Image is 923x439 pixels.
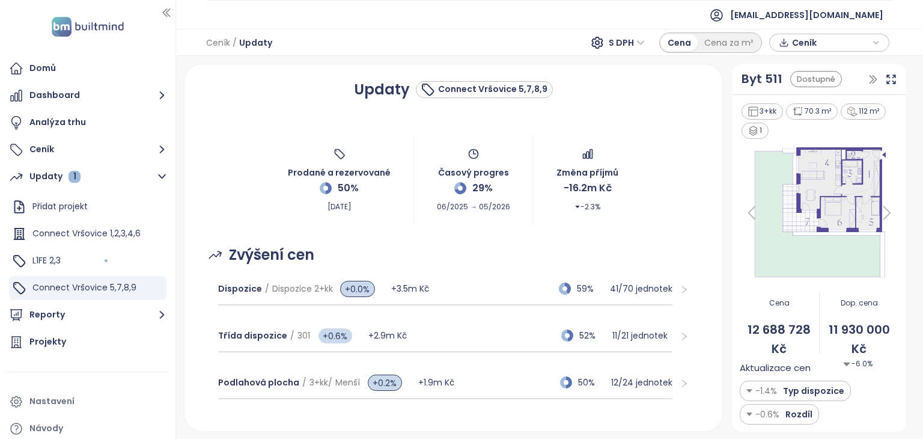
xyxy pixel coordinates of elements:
span: Ceník [792,34,870,52]
p: 41 / 70 jednotek [610,282,672,295]
span: Prodané a rezervované [288,160,391,179]
span: 59% [577,282,603,295]
span: 12 688 728 Kč [740,321,819,358]
span: Updaty [239,32,272,54]
span: 06/2025 → 05/2026 [437,195,510,213]
div: Updaty [29,169,81,184]
div: 70.3 m² [786,103,838,120]
span: +0.6% [318,328,352,343]
div: L1FE 2,3 [9,249,166,273]
span: / [290,330,294,342]
span: +1.9m Kč [418,376,454,388]
img: Decrease [746,408,752,421]
button: Updaty 1 [6,165,169,189]
span: Typ dispozice [780,384,844,398]
span: / [265,283,269,295]
div: Analýza trhu [29,115,86,130]
span: Ceník [206,32,230,54]
span: -1.4% [755,384,777,398]
span: L1FE 2,3 [32,254,61,266]
span: Connect Vršovice 1,2,3,4,6 [32,227,141,239]
span: Dispozice 2+kk [272,283,333,295]
div: Connect Vršovice 1,2,3,4,6 [9,222,166,246]
a: Byt 511 [742,70,782,88]
div: Cena za m² [698,34,760,51]
span: Dop. cena [820,298,899,309]
div: 112 m² [841,103,886,120]
span: Menší [335,376,360,388]
span: -16.2m Kč [564,180,612,195]
span: +0.0% [340,281,375,297]
div: Dostupné [790,71,842,87]
span: +0.2% [368,375,402,391]
span: -6.0% [843,358,873,370]
div: Domů [29,61,56,76]
a: Nastavení [6,390,169,414]
span: 301 [297,330,310,342]
span: Cena [740,298,819,309]
p: 11 / 21 jednotek [612,329,672,342]
button: Dashboard [6,84,169,108]
span: right [680,285,689,294]
span: / [233,32,237,54]
img: logo [48,14,127,39]
span: right [680,379,689,388]
span: S DPH [609,34,645,52]
span: 11 930 000 Kč [820,321,899,358]
div: Cena [661,34,698,51]
span: -2.3% [574,195,600,213]
span: caret-down [574,204,580,210]
span: Rozdíl [782,408,812,421]
span: [EMAIL_ADDRESS][DOMAIN_NAME] [730,1,883,29]
p: 12 / 24 jednotek [611,376,672,389]
span: +2.9m Kč [368,330,407,342]
div: Nastavení [29,394,75,409]
span: / [328,376,332,388]
div: Přidat projekt [32,199,88,214]
span: Aktualizace cen [740,361,811,375]
div: Connect Vršovice 5,7,8,9 [9,276,166,300]
span: Dispozice [218,283,262,295]
img: Floor plan [740,143,899,284]
span: -0.6% [755,408,779,421]
div: Přidat projekt [9,195,166,219]
span: / [302,376,306,388]
div: Connect Vršovice 5,7,8,9 [438,83,547,96]
span: Změna příjmů [556,160,618,179]
span: 3+kk [309,376,328,388]
span: Connect Vršovice 5,7,8,9 [32,281,136,293]
span: Zvýšení cen [229,244,314,266]
a: Projekty [6,330,169,354]
button: Ceník [6,138,169,162]
span: 29% [472,180,493,195]
span: 50% [578,376,605,389]
a: Analýza trhu [6,111,169,135]
span: 50% [338,180,359,195]
div: 1 [742,123,769,139]
img: Decrease [746,384,752,398]
h1: Updaty [354,79,410,100]
span: 52% [579,329,606,342]
div: button [776,34,883,52]
button: Reporty [6,303,169,327]
span: Časový progres [438,160,509,179]
span: [DATE] [327,195,352,213]
a: Domů [6,57,169,81]
div: 3+kk [742,103,784,120]
div: Návody [29,421,63,436]
div: 1 [69,171,81,183]
div: Projekty [29,334,66,349]
span: Třída dispozice [218,330,287,342]
span: right [680,332,689,341]
span: +3.5m Kč [391,283,429,295]
span: Podlahová plocha [218,376,299,388]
